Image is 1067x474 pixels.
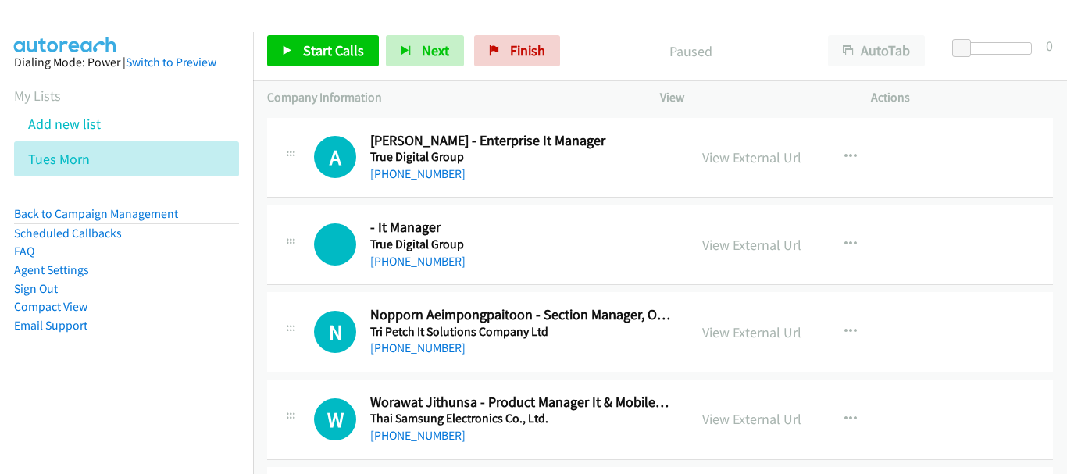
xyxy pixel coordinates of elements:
h5: True Digital Group [370,237,672,252]
p: Company Information [267,88,632,107]
h2: - It Manager [370,219,672,237]
a: Email Support [14,318,87,333]
a: Sign Out [14,281,58,296]
h2: Nopporn Aeimpongpaitoon - Section Manager, Operation & Customer Support Department [370,306,672,324]
a: Start Calls [267,35,379,66]
h1: N [314,311,356,353]
a: Tues Morn [28,150,90,168]
a: [PHONE_NUMBER] [370,428,466,443]
p: View [660,88,843,107]
a: Back to Campaign Management [14,206,178,221]
a: Compact View [14,299,87,314]
h2: Worawat Jithunsa - Product Manager It & Mobile Communication [370,394,672,412]
a: My Lists [14,87,61,105]
a: View External Url [702,236,801,254]
a: [PHONE_NUMBER] [370,340,466,355]
div: Dialing Mode: Power | [14,53,239,72]
p: Actions [871,88,1054,107]
a: [PHONE_NUMBER] [370,254,466,269]
a: Add new list [28,115,101,133]
button: Next [386,35,464,66]
a: View External Url [702,323,801,341]
div: The call is yet to be attempted [314,136,356,178]
div: Delay between calls (in seconds) [960,42,1032,55]
div: The call is yet to be attempted [314,223,356,266]
div: 0 [1046,35,1053,56]
h5: Thai Samsung Electronics Co., Ltd. [370,411,672,426]
span: Finish [510,41,545,59]
a: Finish [474,35,560,66]
h2: [PERSON_NAME] - Enterprise It Manager [370,132,672,150]
h1: W [314,398,356,440]
a: FAQ [14,244,34,258]
h5: True Digital Group [370,149,672,165]
button: AutoTab [828,35,925,66]
iframe: Resource Center [1022,175,1067,299]
a: View External Url [702,410,801,428]
a: Switch to Preview [126,55,216,69]
h1: A [314,136,356,178]
a: Agent Settings [14,262,89,277]
span: Next [422,41,449,59]
div: The call is yet to be attempted [314,311,356,353]
a: View External Url [702,148,801,166]
a: [PHONE_NUMBER] [370,166,466,181]
div: The call is yet to be attempted [314,398,356,440]
a: Scheduled Callbacks [14,226,122,241]
span: Start Calls [303,41,364,59]
h5: Tri Petch It Solutions Company Ltd [370,324,672,340]
p: Paused [581,41,800,62]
